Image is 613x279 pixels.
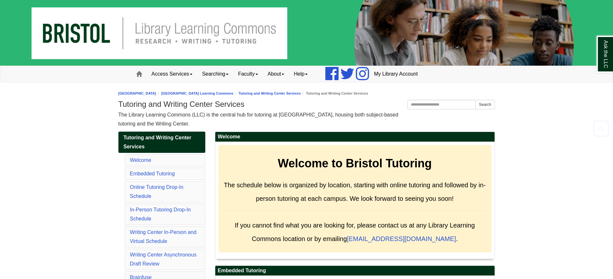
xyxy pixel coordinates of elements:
[289,66,312,82] a: Help
[263,66,289,82] a: About
[278,157,432,170] strong: Welcome to Bristol Tutoring
[301,90,368,97] li: Tutoring and Writing Center Services
[591,124,611,133] a: Back to Top
[130,157,151,163] a: Welcome
[224,181,486,202] span: The schedule below is organized by location, starting with online tutoring and followed by in-per...
[118,132,205,153] a: Tutoring and Writing Center Services
[118,91,156,95] a: [GEOGRAPHIC_DATA]
[215,132,495,142] h2: Welcome
[130,252,197,266] a: Writing Center Asynchronous Draft Review
[233,66,263,82] a: Faculty
[130,171,175,176] a: Embedded Tutoring
[475,100,495,109] button: Search
[238,91,301,95] a: Tutoring and Writing Center Services
[215,266,495,276] h2: Embedded Tutoring
[118,112,398,126] span: The Library Learning Commons (LLC) is the central hub for tutoring at [GEOGRAPHIC_DATA], housing ...
[130,207,191,221] a: In-Person Tutoring Drop-In Schedule
[118,100,495,109] h1: Tutoring and Writing Center Services
[118,90,495,97] nav: breadcrumb
[130,184,183,199] a: Online Tutoring Drop-In Schedule
[130,229,197,244] a: Writing Center In-Person and Virtual Schedule
[197,66,233,82] a: Searching
[161,91,233,95] a: [GEOGRAPHIC_DATA] Learning Commons
[235,222,475,242] span: If you cannot find what you are looking for, please contact us at any Library Learning Commons lo...
[147,66,197,82] a: Access Services
[347,235,456,242] a: [EMAIL_ADDRESS][DOMAIN_NAME]
[124,135,191,149] span: Tutoring and Writing Center Services
[369,66,423,82] a: My Library Account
